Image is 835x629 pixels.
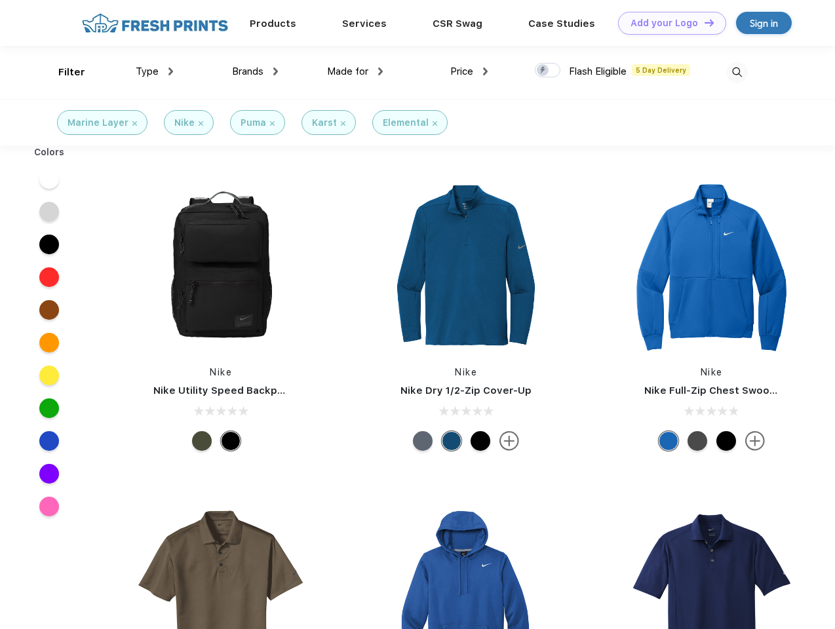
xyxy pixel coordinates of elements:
a: Nike Full-Zip Chest Swoosh Jacket [644,385,819,396]
div: Navy Heather [413,431,433,451]
a: Nike [455,367,477,377]
a: Nike [210,367,232,377]
img: filter_cancel.svg [199,121,203,126]
img: func=resize&h=266 [134,178,308,353]
img: desktop_search.svg [726,62,748,83]
img: dropdown.png [168,67,173,75]
span: 5 Day Delivery [632,64,690,76]
a: Nike Dry 1/2-Zip Cover-Up [400,385,532,396]
div: Add your Logo [631,18,698,29]
div: Sign in [750,16,778,31]
div: Black [471,431,490,451]
span: Price [450,66,473,77]
img: dropdown.png [378,67,383,75]
a: Nike Utility Speed Backpack [153,385,295,396]
span: Brands [232,66,263,77]
img: dropdown.png [273,67,278,75]
img: filter_cancel.svg [341,121,345,126]
div: Elemental [383,116,429,130]
img: func=resize&h=266 [379,178,553,353]
div: Filter [58,65,85,80]
img: func=resize&h=266 [625,178,799,353]
div: Black [221,431,241,451]
img: more.svg [499,431,519,451]
img: more.svg [745,431,765,451]
div: Nike [174,116,195,130]
div: Gym Blue [442,431,461,451]
div: Black [716,431,736,451]
span: Made for [327,66,368,77]
img: fo%20logo%202.webp [78,12,232,35]
a: CSR Swag [433,18,482,29]
a: Products [250,18,296,29]
div: Karst [312,116,337,130]
img: filter_cancel.svg [433,121,437,126]
div: Marine Layer [68,116,128,130]
span: Flash Eligible [569,66,627,77]
a: Sign in [736,12,792,34]
img: dropdown.png [483,67,488,75]
div: Cargo Khaki [192,431,212,451]
img: filter_cancel.svg [270,121,275,126]
span: Type [136,66,159,77]
img: filter_cancel.svg [132,121,137,126]
img: DT [705,19,714,26]
a: Services [342,18,387,29]
div: Anthracite [688,431,707,451]
a: Nike [701,367,723,377]
div: Colors [24,145,75,159]
div: Royal [659,431,678,451]
div: Puma [241,116,266,130]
